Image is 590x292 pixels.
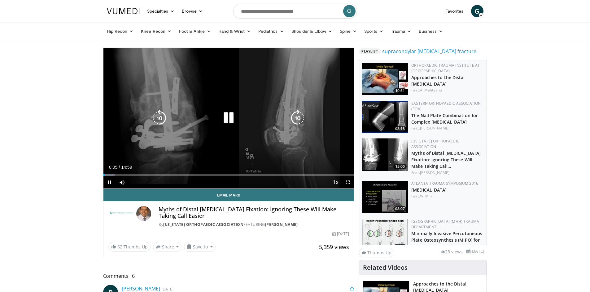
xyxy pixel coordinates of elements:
[411,181,478,186] a: Atlanta Trauma Symposium 2016
[362,138,408,171] img: 39bdb1d6-6af8-4efc-b2ca-86c135371457.150x105_q85_crop-smart_upscale.jpg
[411,87,484,93] div: Feat.
[103,272,355,280] span: Comments 6
[382,48,476,55] a: supracondylar [MEDICAL_DATA] fracture
[122,285,160,292] a: [PERSON_NAME]
[342,176,354,188] button: Fullscreen
[136,206,151,221] img: Avatar
[362,63,408,95] img: d5ySKFN8UhyXrjO34xMDoxOjBrO-I4W8_9.150x105_q85_crop-smart_upscale.jpg
[361,25,387,37] a: Sports
[362,181,408,213] a: 08:07
[393,244,407,250] span: 07:44
[359,48,381,54] span: Playlist
[265,222,298,227] a: [PERSON_NAME]
[441,248,463,255] li: 23 views
[103,176,116,188] button: Pause
[117,244,122,250] span: 62
[411,125,484,131] div: Feat.
[362,181,408,213] img: heCDP4pTuni5z6vX4xMDoxOjRuMTvBNj.150x105_q85_crop-smart_upscale.jpg
[178,5,207,17] a: Browse
[184,242,216,252] button: Save to
[411,74,465,87] a: Approaches to the Distal [MEDICAL_DATA]
[108,242,151,252] a: 62 Thumbs Up
[103,25,138,37] a: Hip Recon
[415,25,447,37] a: Business
[137,25,175,37] a: Knee Recon
[466,248,484,255] li: [DATE]
[387,25,415,37] a: Trauma
[288,25,336,37] a: Shoulder & Elbow
[411,170,484,176] div: Feat.
[159,222,349,227] div: By FEATURING
[411,138,459,149] a: [US_STATE] Orthopaedic Association
[411,193,484,199] div: Feat.
[108,206,134,221] img: California Orthopaedic Association
[420,193,432,199] a: W. Min
[362,219,408,251] a: 07:44
[103,189,354,201] a: Email Mark
[119,165,120,170] span: /
[393,88,407,94] span: 10:51
[161,286,173,292] small: [DATE]
[362,219,408,251] img: fylOjp5pkC-GA4Zn4xMDoxOjBrO-I4W8_9.150x105_q85_crop-smart_upscale.jpg
[163,222,243,227] a: [US_STATE] Orthopaedic Association
[420,87,442,93] a: A. Matityahu
[175,25,215,37] a: Foot & Ankle
[159,206,349,219] h4: Myths of Distal [MEDICAL_DATA] Fixation: Ignoring These Will Make Taking Call Easier
[420,125,449,131] a: [PERSON_NAME]
[411,63,480,74] a: Orthopaedic Trauma Institute at [GEOGRAPHIC_DATA]
[362,101,408,133] img: 8ad96b81-06de-4df5-8afe-7a643b130e4a.150x105_q85_crop-smart_upscale.jpg
[153,242,182,252] button: Share
[359,248,394,257] a: Thumbs Up
[109,165,117,170] span: 0:05
[319,243,349,251] span: 5,359 views
[420,170,449,175] a: [PERSON_NAME]
[107,8,140,14] img: VuMedi Logo
[116,176,128,188] button: Mute
[362,138,408,171] a: 15:00
[103,174,354,176] div: Progress Bar
[362,63,408,95] a: 10:51
[393,164,407,169] span: 15:00
[329,176,342,188] button: Playback Rate
[393,126,407,132] span: 08:18
[103,48,354,189] video-js: Video Player
[362,101,408,133] a: 08:18
[411,219,479,230] a: [GEOGRAPHIC_DATA] (MHH) Trauma Department
[471,5,483,17] a: G
[411,187,447,193] a: [MEDICAL_DATA]
[143,5,178,17] a: Specialties
[411,231,482,249] a: Minimally Invasive Percutaneous Plate Osteosynthesis (MIPO) for extr…
[255,25,288,37] a: Pediatrics
[393,206,407,212] span: 08:07
[411,150,481,169] a: Myths of Distal [MEDICAL_DATA] Fixation: Ignoring These Will Make Taking Call…
[363,264,408,271] h4: Related Videos
[336,25,361,37] a: Spine
[411,112,478,125] a: The Nail Plate Combination for Complex [MEDICAL_DATA]
[411,101,481,112] a: Eastern Orthopaedic Association (EOA)
[121,165,132,170] span: 14:59
[215,25,255,37] a: Hand & Wrist
[442,5,467,17] a: Favorites
[332,231,349,237] div: [DATE]
[233,4,357,19] input: Search topics, interventions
